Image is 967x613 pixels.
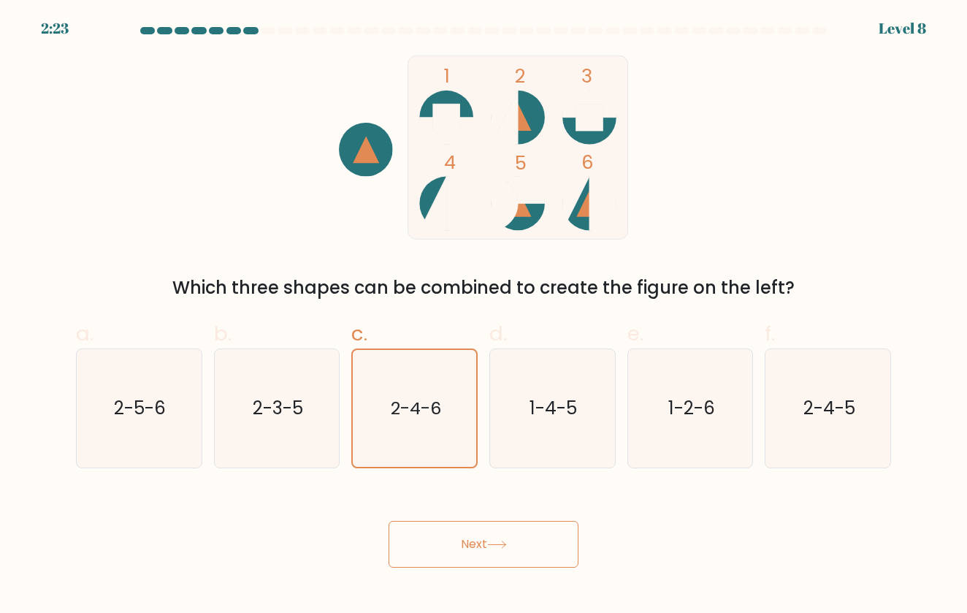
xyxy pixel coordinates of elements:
[389,521,578,568] button: Next
[85,275,882,301] div: Which three shapes can be combined to create the figure on the left?
[515,150,527,176] tspan: 5
[627,319,643,348] span: e.
[214,319,232,348] span: b.
[351,319,367,348] span: c.
[253,396,303,420] text: 2-3-5
[668,396,715,420] text: 1-2-6
[444,63,450,89] tspan: 1
[76,319,93,348] span: a.
[489,319,507,348] span: d.
[803,396,855,420] text: 2-4-5
[515,63,525,89] tspan: 2
[391,396,441,420] text: 2-4-6
[530,396,577,420] text: 1-4-5
[765,319,775,348] span: f.
[114,396,166,420] text: 2-5-6
[444,149,456,175] tspan: 4
[581,149,594,175] tspan: 6
[581,63,592,89] tspan: 3
[41,18,69,39] div: 2:23
[879,18,926,39] div: Level 8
